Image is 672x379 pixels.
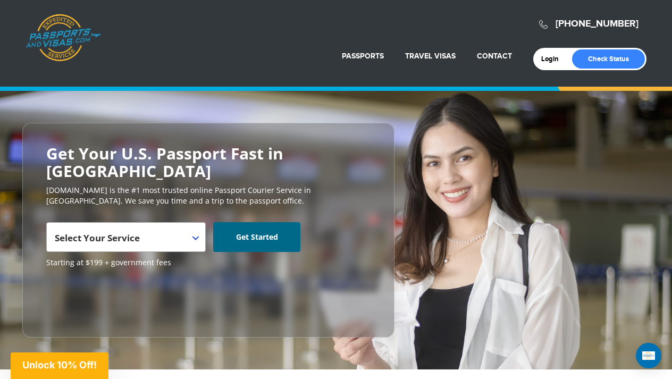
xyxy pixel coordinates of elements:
[213,222,300,252] a: Get Started
[572,49,645,69] a: Check Status
[636,343,661,368] div: Open Intercom Messenger
[541,55,566,63] a: Login
[46,185,371,206] p: [DOMAIN_NAME] is the #1 most trusted online Passport Courier Service in [GEOGRAPHIC_DATA]. We sav...
[26,14,101,62] a: Passports & [DOMAIN_NAME]
[342,52,384,61] a: Passports
[46,273,126,326] iframe: Customer reviews powered by Trustpilot
[46,257,371,268] span: Starting at $199 + government fees
[405,52,456,61] a: Travel Visas
[11,352,108,379] div: Unlock 10% Off!
[46,145,371,180] h2: Get Your U.S. Passport Fast in [GEOGRAPHIC_DATA]
[55,226,195,256] span: Select Your Service
[55,232,140,244] span: Select Your Service
[46,222,206,252] span: Select Your Service
[22,359,97,370] span: Unlock 10% Off!
[477,52,512,61] a: Contact
[556,18,639,30] a: [PHONE_NUMBER]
